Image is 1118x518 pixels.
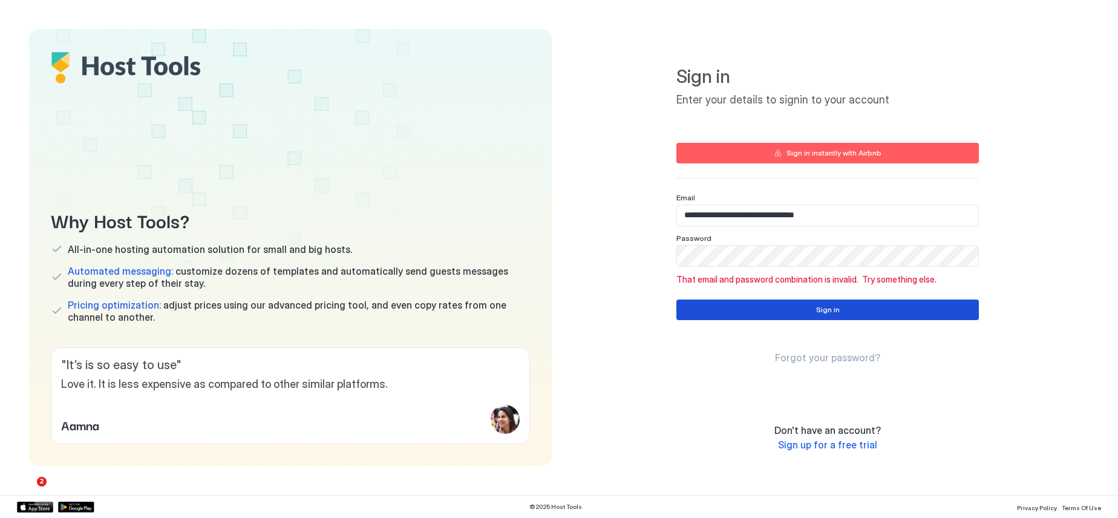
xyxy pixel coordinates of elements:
[37,477,47,487] span: 2
[61,378,520,392] span: Love it. It is less expensive as compared to other similar platforms.
[774,424,881,436] span: Don't have an account?
[786,148,881,159] div: Sign in instantly with Airbnb
[775,352,880,364] span: Forgot your password?
[61,416,99,434] span: Aamna
[676,274,979,285] span: That email and password combination is invalid. Try something else.
[68,299,161,311] span: Pricing optimization:
[529,503,582,511] span: © 2025 Host Tools
[1062,500,1101,513] a: Terms Of Use
[775,352,880,364] a: Forgot your password?
[491,405,520,434] div: profile
[676,300,979,320] button: Sign in
[677,246,978,266] input: Input Field
[778,439,877,451] a: Sign up for a free trial
[1017,504,1057,511] span: Privacy Policy
[676,193,695,202] span: Email
[61,358,520,373] span: " It’s is so easy to use "
[1017,500,1057,513] a: Privacy Policy
[17,502,53,513] a: App Store
[68,265,173,277] span: Automated messaging:
[676,234,711,243] span: Password
[677,205,978,226] input: Input Field
[68,299,530,323] span: adjust prices using our advanced pricing tool, and even copy rates from one channel to another.
[51,206,530,234] span: Why Host Tools?
[676,143,979,163] button: Sign in instantly with Airbnb
[676,65,979,88] span: Sign in
[68,243,352,255] span: All-in-one hosting automation solution for small and big hosts.
[68,265,530,289] span: customize dozens of templates and automatically send guests messages during every step of their s...
[12,477,41,506] iframe: Intercom live chat
[816,304,840,315] div: Sign in
[58,502,94,513] a: Google Play Store
[676,93,979,107] span: Enter your details to signin to your account
[1062,504,1101,511] span: Terms Of Use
